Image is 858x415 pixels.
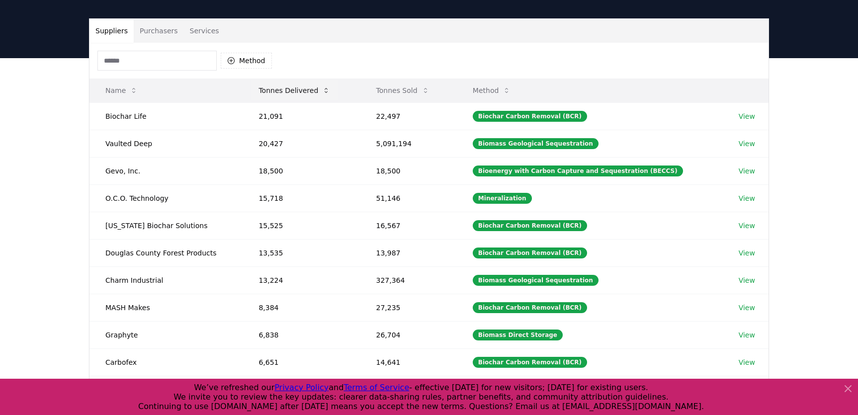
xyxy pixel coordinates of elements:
[360,130,457,157] td: 5,091,194
[184,19,225,43] button: Services
[243,294,360,321] td: 8,384
[465,81,519,100] button: Method
[473,330,563,340] div: Biomass Direct Storage
[739,166,755,176] a: View
[360,239,457,266] td: 13,987
[89,239,243,266] td: Douglas County Forest Products
[89,19,134,43] button: Suppliers
[473,193,532,204] div: Mineralization
[134,19,184,43] button: Purchasers
[360,266,457,294] td: 327,364
[473,275,599,286] div: Biomass Geological Sequestration
[360,321,457,348] td: 26,704
[243,348,360,376] td: 6,651
[739,111,755,121] a: View
[360,348,457,376] td: 14,641
[89,321,243,348] td: Graphyte
[243,184,360,212] td: 15,718
[473,302,587,313] div: Biochar Carbon Removal (BCR)
[243,130,360,157] td: 20,427
[739,221,755,231] a: View
[89,157,243,184] td: Gevo, Inc.
[89,348,243,376] td: Carbofex
[89,130,243,157] td: Vaulted Deep
[739,275,755,285] a: View
[360,102,457,130] td: 22,497
[89,266,243,294] td: Charm Industrial
[243,102,360,130] td: 21,091
[243,321,360,348] td: 6,838
[739,248,755,258] a: View
[243,212,360,239] td: 15,525
[89,212,243,239] td: [US_STATE] Biochar Solutions
[739,357,755,367] a: View
[243,266,360,294] td: 13,224
[89,294,243,321] td: MASH Makes
[473,138,599,149] div: Biomass Geological Sequestration
[739,193,755,203] a: View
[368,81,437,100] button: Tonnes Sold
[97,81,146,100] button: Name
[473,248,587,258] div: Biochar Carbon Removal (BCR)
[739,330,755,340] a: View
[739,303,755,313] a: View
[243,239,360,266] td: 13,535
[473,357,587,368] div: Biochar Carbon Removal (BCR)
[221,53,272,69] button: Method
[360,212,457,239] td: 16,567
[360,184,457,212] td: 51,146
[89,184,243,212] td: O.C.O. Technology
[251,81,338,100] button: Tonnes Delivered
[739,139,755,149] a: View
[243,157,360,184] td: 18,500
[473,220,587,231] div: Biochar Carbon Removal (BCR)
[473,111,587,122] div: Biochar Carbon Removal (BCR)
[360,294,457,321] td: 27,235
[89,102,243,130] td: Biochar Life
[360,157,457,184] td: 18,500
[473,166,683,176] div: Bioenergy with Carbon Capture and Sequestration (BECCS)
